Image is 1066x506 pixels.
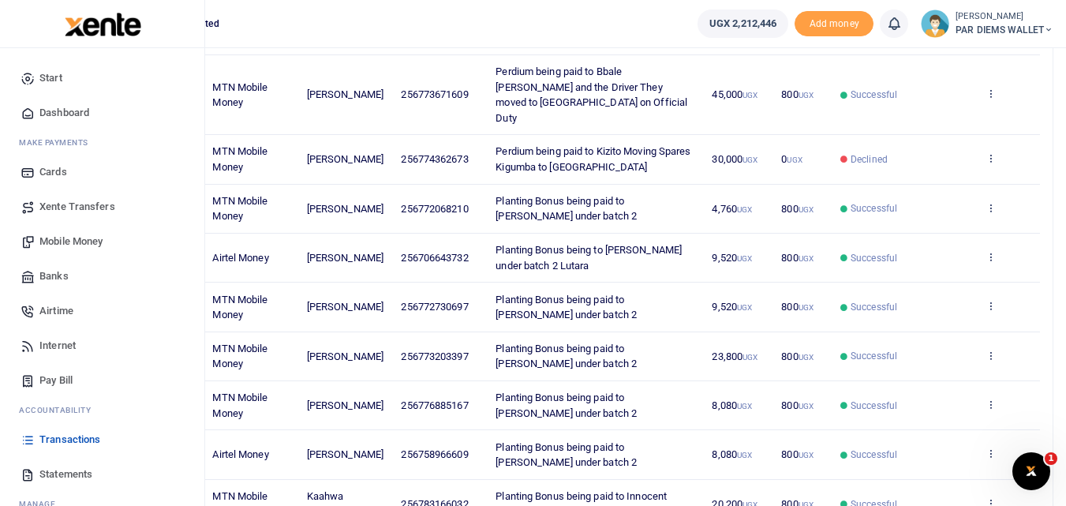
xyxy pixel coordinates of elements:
[781,153,802,165] span: 0
[799,451,814,459] small: UGX
[39,338,76,354] span: Internet
[496,343,637,370] span: Planting Bonus being paid to [PERSON_NAME] under batch 2
[781,252,814,264] span: 800
[712,252,752,264] span: 9,520
[212,343,267,370] span: MTN Mobile Money
[307,153,383,165] span: [PERSON_NAME]
[799,402,814,410] small: UGX
[851,88,897,102] span: Successful
[781,350,814,362] span: 800
[307,252,383,264] span: [PERSON_NAME]
[496,66,687,124] span: Perdium being paid to Bbale [PERSON_NAME] and the Driver They moved to [GEOGRAPHIC_DATA] on Offic...
[799,254,814,263] small: UGX
[712,350,757,362] span: 23,800
[39,199,115,215] span: Xente Transfers
[799,303,814,312] small: UGX
[737,303,752,312] small: UGX
[737,205,752,214] small: UGX
[496,145,690,173] span: Perdium being paid to Kizito Moving Spares Kigumba to [GEOGRAPHIC_DATA]
[709,16,776,32] span: UGX 2,212,446
[799,91,814,99] small: UGX
[781,301,814,313] span: 800
[781,448,814,460] span: 800
[307,399,383,411] span: [PERSON_NAME]
[39,164,67,180] span: Cards
[742,353,757,362] small: UGX
[851,349,897,363] span: Successful
[781,88,814,100] span: 800
[31,404,91,416] span: countability
[496,441,637,469] span: Planting Bonus being paid to [PERSON_NAME] under batch 2
[401,301,468,313] span: 256772730697
[737,402,752,410] small: UGX
[13,363,192,398] a: Pay Bill
[212,81,267,109] span: MTN Mobile Money
[39,467,92,482] span: Statements
[13,155,192,189] a: Cards
[742,91,757,99] small: UGX
[39,303,73,319] span: Airtime
[401,399,468,411] span: 256776885167
[65,13,141,36] img: logo-large
[851,201,897,216] span: Successful
[13,130,192,155] li: M
[39,105,89,121] span: Dashboard
[39,432,100,448] span: Transactions
[13,398,192,422] li: Ac
[13,96,192,130] a: Dashboard
[496,294,637,321] span: Planting Bonus being paid to [PERSON_NAME] under batch 2
[212,145,267,173] span: MTN Mobile Money
[13,457,192,492] a: Statements
[13,224,192,259] a: Mobile Money
[712,448,752,460] span: 8,080
[956,10,1053,24] small: [PERSON_NAME]
[921,9,1053,38] a: profile-user [PERSON_NAME] PAR DIEMS WALLET
[27,137,88,148] span: ake Payments
[799,353,814,362] small: UGX
[851,300,897,314] span: Successful
[496,392,637,419] span: Planting Bonus being paid to [PERSON_NAME] under batch 2
[13,61,192,96] a: Start
[799,205,814,214] small: UGX
[795,11,873,37] li: Toup your wallet
[212,294,267,321] span: MTN Mobile Money
[851,399,897,413] span: Successful
[851,251,897,265] span: Successful
[401,153,468,165] span: 256774362673
[13,259,192,294] a: Banks
[781,203,814,215] span: 800
[13,422,192,457] a: Transactions
[307,203,383,215] span: [PERSON_NAME]
[63,17,141,29] a: logo-small logo-large logo-large
[691,9,795,38] li: Wallet ballance
[712,203,752,215] span: 4,760
[401,88,468,100] span: 256773671609
[212,448,268,460] span: Airtel Money
[13,294,192,328] a: Airtime
[1012,452,1050,490] iframe: Intercom live chat
[13,189,192,224] a: Xente Transfers
[851,152,888,167] span: Declined
[401,203,468,215] span: 256772068210
[795,11,873,37] span: Add money
[921,9,949,38] img: profile-user
[39,70,62,86] span: Start
[712,399,752,411] span: 8,080
[795,17,873,28] a: Add money
[401,252,468,264] span: 256706643732
[737,254,752,263] small: UGX
[307,350,383,362] span: [PERSON_NAME]
[39,234,103,249] span: Mobile Money
[956,23,1053,37] span: PAR DIEMS WALLET
[212,252,268,264] span: Airtel Money
[401,350,468,362] span: 256773203397
[496,195,637,223] span: Planting Bonus being paid to [PERSON_NAME] under batch 2
[851,448,897,462] span: Successful
[307,301,383,313] span: [PERSON_NAME]
[737,451,752,459] small: UGX
[712,88,757,100] span: 45,000
[742,156,757,164] small: UGX
[13,328,192,363] a: Internet
[787,156,802,164] small: UGX
[712,153,757,165] span: 30,000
